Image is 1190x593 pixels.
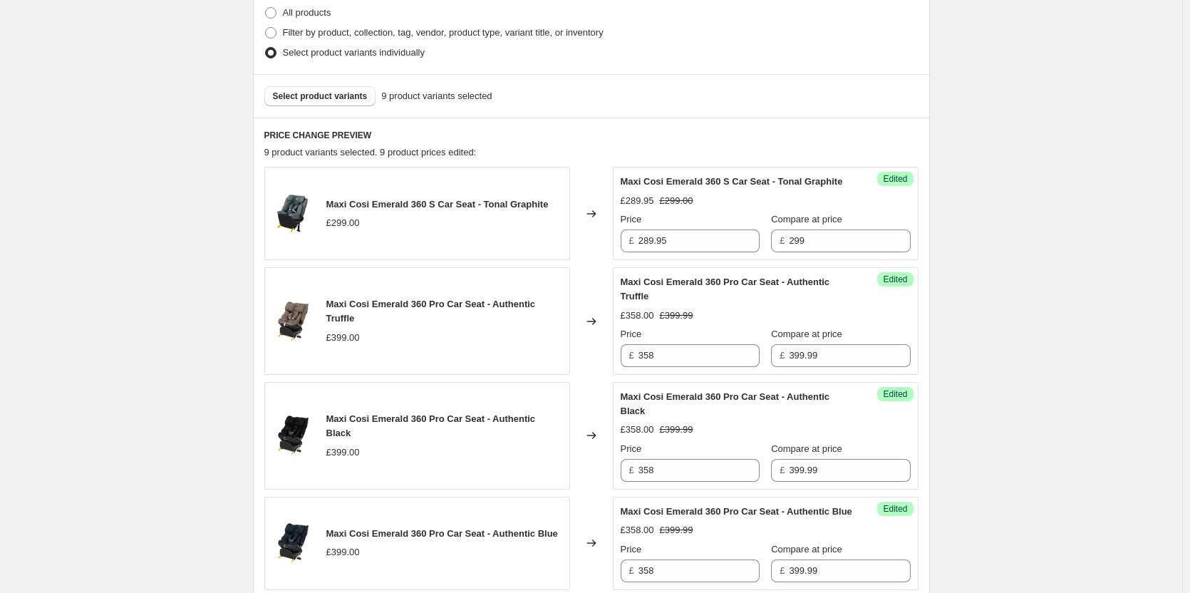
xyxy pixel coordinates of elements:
[629,235,634,246] span: £
[771,214,842,225] span: Compare at price
[629,350,634,361] span: £
[621,544,642,555] span: Price
[283,47,425,58] span: Select product variants individually
[326,299,536,324] span: Maxi Cosi Emerald 360 Pro Car Seat - Authentic Truffle
[326,528,558,539] span: Maxi Cosi Emerald 360 Pro Car Seat - Authentic Blue
[621,423,654,437] div: £358.00
[621,277,830,301] span: Maxi Cosi Emerald 360 Pro Car Seat - Authentic Truffle
[660,309,693,323] strike: £399.99
[883,388,907,400] span: Edited
[621,391,830,416] span: Maxi Cosi Emerald 360 Pro Car Seat - Authentic Black
[621,523,654,537] div: £358.00
[771,544,842,555] span: Compare at price
[264,130,919,141] h6: PRICE CHANGE PREVIEW
[283,27,604,38] span: Filter by product, collection, tag, vendor, product type, variant title, or inventory
[326,331,360,345] div: £399.00
[780,235,785,246] span: £
[272,522,315,564] img: MaxiCosiEmerald360ProCarSeatBlue1_80x.jpg
[273,91,368,102] span: Select product variants
[621,443,642,454] span: Price
[883,503,907,515] span: Edited
[272,300,315,343] img: MaxiCosiEmerald360ProCarSeatTruffle1_80x.jpg
[780,350,785,361] span: £
[780,565,785,576] span: £
[621,329,642,339] span: Price
[621,214,642,225] span: Price
[272,192,315,235] img: 8620106110_69c46f7c13410be1cd3d08fb74a6bf7e_80x.png
[629,465,634,475] span: £
[264,147,477,158] span: 9 product variants selected. 9 product prices edited:
[660,194,693,208] strike: £299.00
[883,173,907,185] span: Edited
[381,89,492,103] span: 9 product variants selected
[660,523,693,537] strike: £399.99
[283,7,331,18] span: All products
[326,216,360,230] div: £299.00
[621,506,852,517] span: Maxi Cosi Emerald 360 Pro Car Seat - Authentic Blue
[272,414,315,457] img: MaxiCosiEmerald360ProCarSeatBlack1_80x.jpg
[780,465,785,475] span: £
[660,423,693,437] strike: £399.99
[326,199,549,210] span: Maxi Cosi Emerald 360 S Car Seat - Tonal Graphite
[264,86,376,106] button: Select product variants
[621,194,654,208] div: £289.95
[326,413,536,438] span: Maxi Cosi Emerald 360 Pro Car Seat - Authentic Black
[621,176,843,187] span: Maxi Cosi Emerald 360 S Car Seat - Tonal Graphite
[326,545,360,560] div: £399.00
[326,445,360,460] div: £399.00
[621,309,654,323] div: £358.00
[629,565,634,576] span: £
[883,274,907,285] span: Edited
[771,329,842,339] span: Compare at price
[771,443,842,454] span: Compare at price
